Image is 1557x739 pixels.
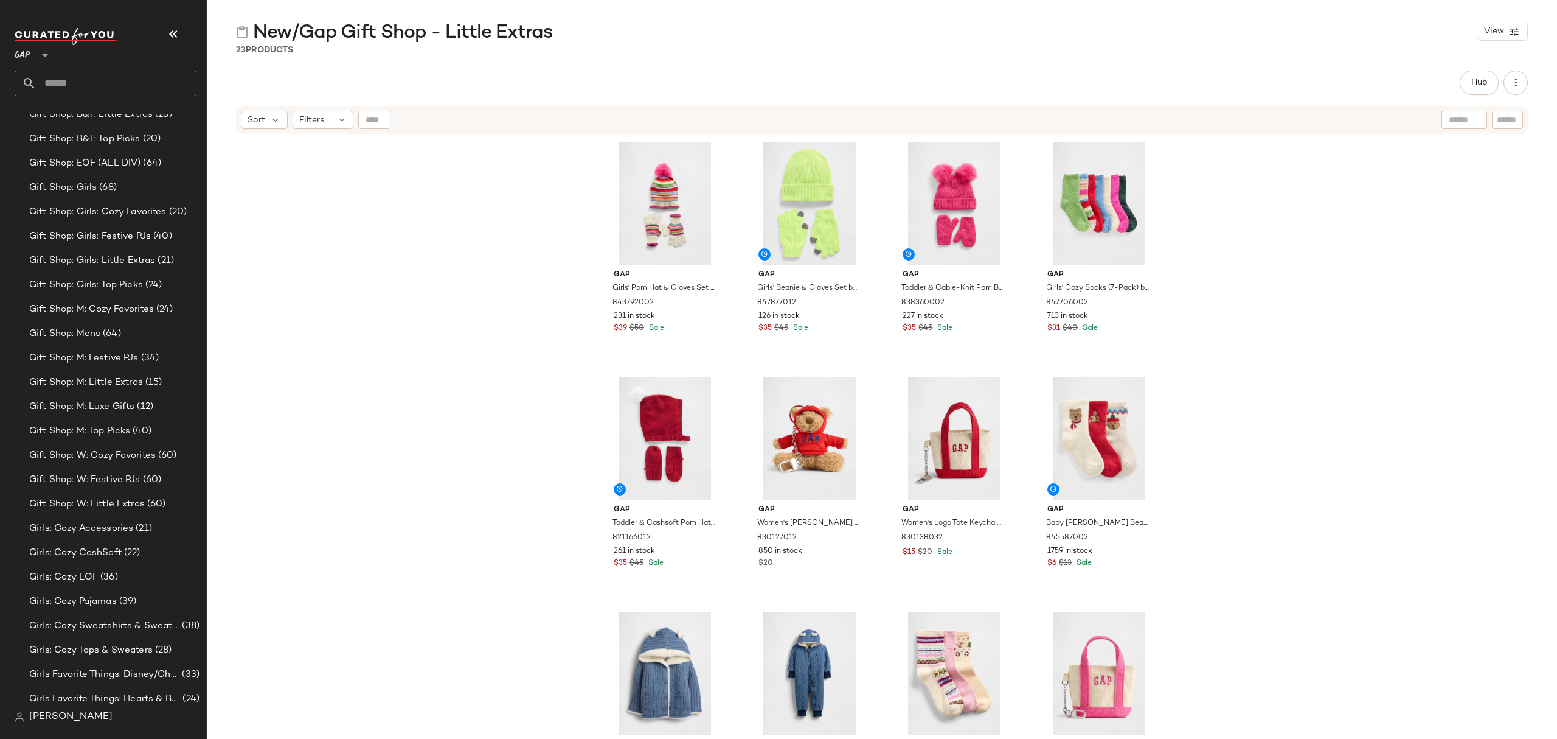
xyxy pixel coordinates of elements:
[29,497,145,511] span: Gift Shop: W: Little Extras
[614,270,716,281] span: Gap
[757,518,860,529] span: Women's [PERSON_NAME] Bear Hoodie Keychain Charm by Gap Modern Red Logo One Size
[935,548,952,556] span: Sale
[29,570,98,584] span: Girls: Cozy EOF
[153,643,172,657] span: (28)
[1046,533,1088,544] span: 845587002
[143,376,162,390] span: (15)
[134,400,153,414] span: (12)
[155,254,174,268] span: (21)
[903,505,1005,516] span: Gap
[29,205,167,219] span: Gift Shop: Girls: Cozy Favorites
[629,323,644,334] span: $50
[1038,612,1160,735] img: cn59961339.jpg
[1047,311,1088,322] span: 713 in stock
[903,547,915,558] span: $15
[1046,283,1149,294] span: Girls' Cozy Socks (7-Pack) by Gap Multi Size S/M
[612,283,715,294] span: Girls' Pom Hat & Gloves Set by Gap Happy Stripe Size S/M
[1063,323,1078,334] span: $40
[179,668,199,682] span: (33)
[1047,546,1092,557] span: 1759 in stock
[614,546,655,557] span: 261 in stock
[139,351,159,365] span: (34)
[143,278,162,292] span: (24)
[901,298,945,309] span: 838360002
[614,311,655,322] span: 231 in stock
[1059,558,1072,569] span: $13
[29,327,100,341] span: Gift Shop: Mens
[749,142,871,265] img: cn60187113.jpg
[629,558,643,569] span: $45
[903,323,916,334] span: $35
[145,497,166,511] span: (60)
[901,518,1004,529] span: Women's Logo Tote Keychain Charm by Gap Modern Red One Size
[29,473,140,487] span: Gift Shop: W: Festive PJs
[236,46,246,55] span: 23
[758,270,861,281] span: Gap
[903,311,943,322] span: 227 in stock
[901,283,1004,294] span: Toddler & Cable-Knit Pom Beanie & Mittens Set by Gap Standout Pink Size 2-3 YRS
[893,377,1015,500] img: cn60260938.jpg
[29,668,179,682] span: Girls Favorite Things: Disney/Characters
[758,546,802,557] span: 850 in stock
[918,547,932,558] span: $20
[614,323,627,334] span: $39
[29,595,117,609] span: Girls: Cozy Pajamas
[29,278,143,292] span: Gift Shop: Girls: Top Picks
[612,518,715,529] span: Toddler & Cashsoft Pom Hat & Mittens Set by Gap Sled Red Size 2-3 YRS
[935,324,952,332] span: Sale
[758,311,800,322] span: 126 in stock
[117,595,137,609] span: (39)
[1047,270,1150,281] span: Gap
[100,327,121,341] span: (64)
[612,533,651,544] span: 821166012
[614,558,627,569] span: $35
[15,41,30,63] span: GAP
[299,114,324,127] span: Filters
[757,283,860,294] span: Girls' Beanie & Gloves Set by Gap Active Yellow Size S/M
[167,205,187,219] span: (20)
[236,44,293,57] div: Products
[1477,23,1528,41] button: View
[647,324,664,332] span: Sale
[893,612,1015,735] img: cn60159793.jpg
[29,351,139,365] span: Gift Shop: M: Festive PJs
[614,505,716,516] span: Gap
[901,533,943,544] span: 830138032
[253,21,552,45] span: New/Gap Gift Shop - Little Extras
[1471,78,1488,88] span: Hub
[29,692,180,706] span: Girls Favorite Things: Hearts & Bows
[29,546,122,560] span: Girls: Cozy CashSoft
[29,108,153,122] span: Gift Shop: B&T: Little Extras
[29,376,143,390] span: Gift Shop: M: Little Extras
[130,424,151,438] span: (40)
[29,710,113,724] span: [PERSON_NAME]
[29,449,156,463] span: Gift Shop: W: Cozy Favorites
[15,712,24,722] img: svg%3e
[140,473,162,487] span: (60)
[29,400,134,414] span: Gift Shop: M: Luxe Gifts
[29,229,151,243] span: Gift Shop: Girls: Festive PJs
[15,28,118,45] img: cfy_white_logo.C9jOOHJF.svg
[140,132,161,146] span: (20)
[236,26,248,38] img: svg%3e
[1047,558,1056,569] span: $6
[179,619,199,633] span: (38)
[604,142,726,265] img: cn60283573.jpg
[1047,323,1060,334] span: $31
[1483,27,1504,37] span: View
[1460,71,1499,95] button: Hub
[757,298,796,309] span: 847877012
[758,505,861,516] span: Gap
[791,324,808,332] span: Sale
[749,612,871,735] img: cn59795108.jpg
[29,132,140,146] span: Gift Shop: B&T: Top Picks
[1038,142,1160,265] img: cn60549965.jpg
[604,377,726,500] img: cn60717037.jpg
[156,449,177,463] span: (60)
[29,156,140,170] span: Gift Shop: EOF (ALL DIV)
[151,229,172,243] span: (40)
[97,181,117,195] span: (68)
[893,142,1015,265] img: cn60671318.jpg
[29,303,154,317] span: Gift Shop: M: Cozy Favorites
[612,298,654,309] span: 843792002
